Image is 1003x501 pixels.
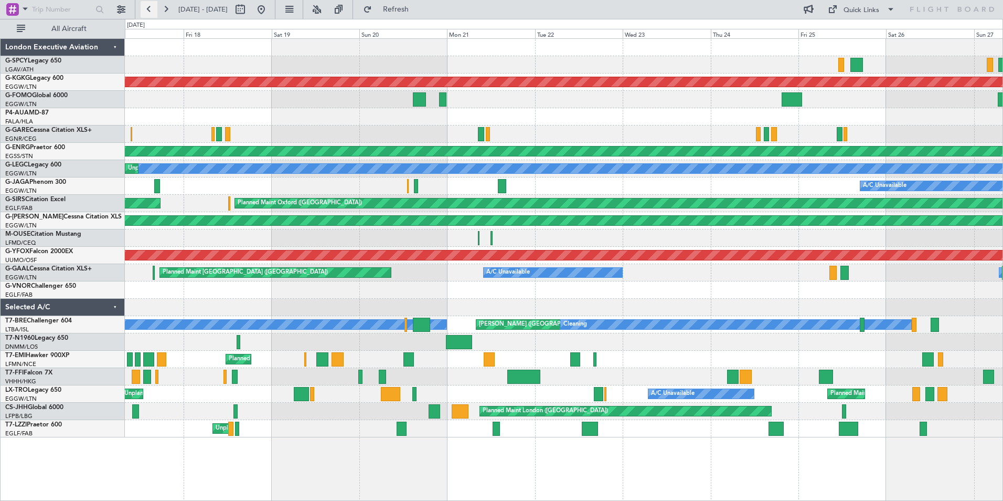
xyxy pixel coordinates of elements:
span: G-LEGC [5,162,28,168]
a: LTBA/ISL [5,326,29,333]
div: Quick Links [844,5,879,16]
a: LFPB/LBG [5,412,33,420]
a: DNMM/LOS [5,343,38,351]
div: Mon 21 [447,29,535,38]
div: A/C Unavailable [863,178,906,194]
a: G-GARECessna Citation XLS+ [5,127,92,133]
a: G-VNORChallenger 650 [5,283,76,289]
a: EGLF/FAB [5,291,33,299]
span: G-GAAL [5,266,29,272]
a: EGGW/LTN [5,395,37,403]
a: VHHH/HKG [5,378,36,385]
a: G-KGKGLegacy 600 [5,75,63,81]
span: T7-BRE [5,318,27,324]
div: Unplanned Maint [GEOGRAPHIC_DATA] ([GEOGRAPHIC_DATA]) [128,161,301,176]
div: Wed 23 [623,29,710,38]
a: EGLF/FAB [5,204,33,212]
div: Planned Maint Oxford ([GEOGRAPHIC_DATA]) [238,195,362,211]
a: EGLF/FAB [5,430,33,437]
span: G-SIRS [5,196,25,203]
a: EGSS/STN [5,152,33,160]
div: Planned Maint London ([GEOGRAPHIC_DATA]) [483,403,608,419]
div: [PERSON_NAME] ([GEOGRAPHIC_DATA][PERSON_NAME]) [479,317,639,332]
a: EGGW/LTN [5,222,37,229]
div: Thu 17 [96,29,184,38]
div: Unplanned Maint [GEOGRAPHIC_DATA] ([GEOGRAPHIC_DATA]) [216,421,388,436]
span: G-SPCY [5,58,28,64]
span: G-GARE [5,127,29,133]
a: G-GAALCessna Citation XLS+ [5,266,92,272]
span: T7-N1960 [5,335,35,341]
div: Fri 18 [184,29,271,38]
div: Cleaning [563,317,587,332]
a: LGAV/ATH [5,66,34,74]
div: Planned Maint [GEOGRAPHIC_DATA] ([GEOGRAPHIC_DATA]) [163,265,328,280]
a: G-SPCYLegacy 650 [5,58,61,64]
span: CS-JHH [5,404,28,411]
span: M-OUSE [5,231,30,237]
a: P4-AUAMD-87 [5,110,49,116]
a: G-[PERSON_NAME]Cessna Citation XLS [5,214,122,220]
div: Sat 26 [886,29,974,38]
div: A/C Unavailable [486,265,530,280]
span: [DATE] - [DATE] [178,5,228,14]
a: G-JAGAPhenom 300 [5,179,66,185]
a: LX-TROLegacy 650 [5,387,61,393]
span: G-[PERSON_NAME] [5,214,63,220]
a: T7-FFIFalcon 7X [5,370,52,376]
a: G-SIRSCitation Excel [5,196,66,203]
a: G-FOMOGlobal 6000 [5,92,68,99]
span: G-FOMO [5,92,32,99]
a: G-ENRGPraetor 600 [5,144,65,151]
a: FALA/HLA [5,118,33,126]
a: EGGW/LTN [5,100,37,108]
a: T7-N1960Legacy 650 [5,335,68,341]
span: G-ENRG [5,144,30,151]
a: T7-BREChallenger 604 [5,318,72,324]
div: Fri 25 [798,29,886,38]
a: EGGW/LTN [5,274,37,281]
div: Planned Maint [PERSON_NAME] [229,351,316,367]
input: Trip Number [32,2,92,17]
a: UUMO/OSF [5,256,37,264]
span: T7-LZZI [5,422,27,428]
button: All Aircraft [12,20,114,37]
span: T7-FFI [5,370,24,376]
span: G-YFOX [5,248,29,255]
a: EGNR/CEG [5,135,37,143]
span: T7-EMI [5,352,26,359]
a: LFMN/NCE [5,360,36,368]
a: EGGW/LTN [5,170,37,178]
div: [DATE] [127,21,145,30]
a: G-YFOXFalcon 2000EX [5,248,73,255]
span: G-KGKG [5,75,30,81]
a: EGGW/LTN [5,187,37,195]
button: Quick Links [823,1,900,18]
span: LX-TRO [5,387,28,393]
div: Planned Maint [GEOGRAPHIC_DATA] ([GEOGRAPHIC_DATA]) [830,386,996,402]
a: T7-EMIHawker 900XP [5,352,69,359]
span: Refresh [374,6,418,13]
a: G-LEGCLegacy 600 [5,162,61,168]
span: P4-AUA [5,110,29,116]
a: LFMD/CEQ [5,239,36,247]
a: EGGW/LTN [5,83,37,91]
div: Sat 19 [272,29,359,38]
a: T7-LZZIPraetor 600 [5,422,62,428]
div: Tue 22 [535,29,623,38]
a: M-OUSECitation Mustang [5,231,81,237]
div: A/C Unavailable [651,386,695,402]
div: Thu 24 [711,29,798,38]
span: G-JAGA [5,179,29,185]
span: All Aircraft [27,25,111,33]
a: CS-JHHGlobal 6000 [5,404,63,411]
div: Sun 20 [359,29,447,38]
button: Refresh [358,1,421,18]
span: G-VNOR [5,283,31,289]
